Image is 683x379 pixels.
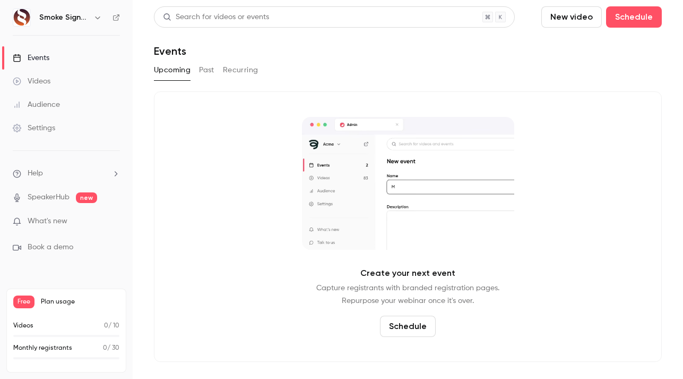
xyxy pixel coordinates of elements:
a: SpeakerHub [28,192,70,203]
iframe: Noticeable Trigger [107,217,120,226]
span: 0 [104,323,108,329]
span: 0 [103,345,107,351]
h6: Smoke Signals AI [39,12,89,23]
p: / 30 [103,343,119,353]
button: New video [541,6,602,28]
button: Schedule [606,6,662,28]
p: Capture registrants with branded registration pages. Repurpose your webinar once it's over. [316,282,499,307]
span: Book a demo [28,242,73,253]
span: What's new [28,216,67,227]
button: Schedule [380,316,436,337]
span: Free [13,296,34,308]
p: Videos [13,321,33,331]
button: Upcoming [154,62,191,79]
p: / 10 [104,321,119,331]
div: Search for videos or events [163,12,269,23]
div: Videos [13,76,50,87]
li: help-dropdown-opener [13,168,120,179]
div: Events [13,53,49,63]
span: Plan usage [41,298,119,306]
button: Recurring [223,62,258,79]
span: Help [28,168,43,179]
img: Smoke Signals AI [13,9,30,26]
span: new [76,192,97,203]
h1: Events [154,45,186,57]
p: Monthly registrants [13,343,72,353]
button: Past [199,62,214,79]
div: Audience [13,99,60,110]
p: Create your next event [360,267,455,280]
div: Settings [13,123,55,133]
